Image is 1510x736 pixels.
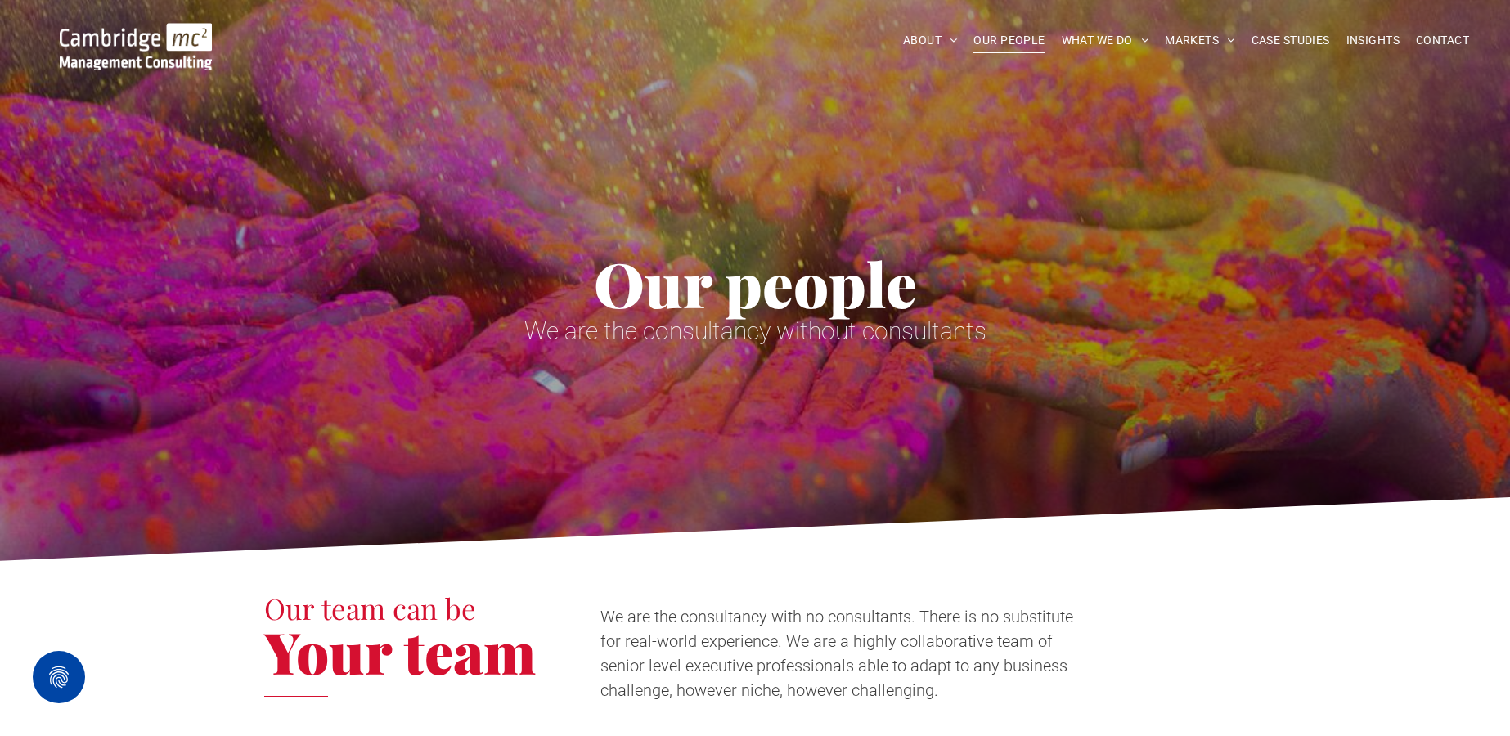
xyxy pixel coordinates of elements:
a: INSIGHTS [1338,28,1408,53]
span: Our team can be [264,589,476,627]
a: CASE STUDIES [1243,28,1338,53]
a: CONTACT [1408,28,1477,53]
img: Go to Homepage [60,23,212,70]
span: Our people [594,242,917,324]
span: We are the consultancy without consultants [524,316,986,345]
a: Your Business Transformed | Cambridge Management Consulting [60,25,212,43]
a: MARKETS [1157,28,1243,53]
a: ABOUT [895,28,966,53]
span: We are the consultancy with no consultants. There is no substitute for real-world experience. We ... [600,607,1073,700]
span: Your team [264,613,536,689]
a: OUR PEOPLE [965,28,1053,53]
a: WHAT WE DO [1054,28,1157,53]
